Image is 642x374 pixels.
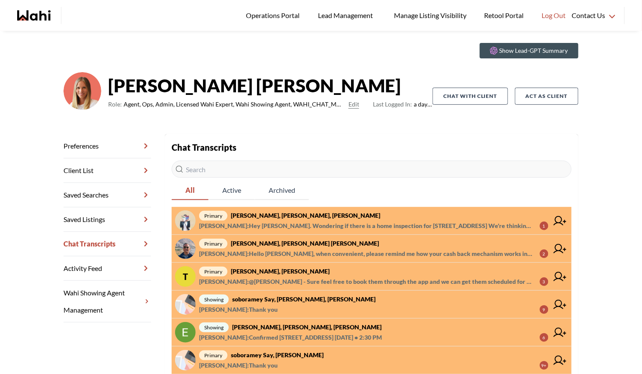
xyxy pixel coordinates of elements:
[199,350,227,360] span: primary
[175,238,196,259] img: chat avatar
[172,319,572,347] a: showing[PERSON_NAME], [PERSON_NAME], [PERSON_NAME][PERSON_NAME]:Confirmed [STREET_ADDRESS] [DATE]...
[199,221,533,231] span: [PERSON_NAME] : Hey [PERSON_NAME]. Wondering if there is a home inspection for [STREET_ADDRESS] W...
[64,256,151,281] a: Activity Feed
[172,142,236,152] strong: Chat Transcripts
[500,46,568,55] p: Show Lead-GPT Summary
[172,263,572,291] a: Tprimary[PERSON_NAME], [PERSON_NAME][PERSON_NAME]:@[PERSON_NAME] - Sure feel free to book them th...
[318,10,376,21] span: Lead Management
[540,333,548,342] div: 6
[255,181,309,199] span: Archived
[540,277,548,286] div: 3
[108,73,433,98] strong: [PERSON_NAME] [PERSON_NAME]
[199,332,382,343] span: [PERSON_NAME] : Confirmed [STREET_ADDRESS] [DATE] • 2:30 PM
[199,239,227,249] span: primary
[199,211,227,221] span: primary
[64,134,151,158] a: Preferences
[172,181,209,200] button: All
[17,10,51,21] a: Wahi homepage
[348,99,359,109] button: Edit
[199,249,533,259] span: [PERSON_NAME] : Hello [PERSON_NAME], when convenient, please remind me how your cash back mechani...
[108,99,122,109] span: Role:
[231,240,379,247] strong: [PERSON_NAME], [PERSON_NAME] [PERSON_NAME]
[485,10,527,21] span: Retool Portal
[542,10,566,21] span: Log Out
[199,267,227,277] span: primary
[172,207,572,235] a: primary[PERSON_NAME], [PERSON_NAME], [PERSON_NAME][PERSON_NAME]:Hey [PERSON_NAME]. Wondering if t...
[64,207,151,232] a: Saved Listings
[232,295,376,303] strong: soboramey say, [PERSON_NAME], [PERSON_NAME]
[64,158,151,183] a: Client List
[64,183,151,207] a: Saved Searches
[373,99,433,109] span: a day ago
[175,350,196,371] img: chat avatar
[175,266,196,287] div: T
[255,181,309,200] button: Archived
[209,181,255,200] button: Active
[175,322,196,343] img: chat avatar
[64,281,151,322] a: Wahi Showing Agent Management
[373,100,412,108] span: Last Logged In:
[64,72,101,110] img: 0f07b375cde2b3f9.png
[232,323,382,331] strong: [PERSON_NAME], [PERSON_NAME], [PERSON_NAME]
[231,351,324,359] strong: soboramey say, [PERSON_NAME]
[540,222,548,230] div: 1
[209,181,255,199] span: Active
[246,10,303,21] span: Operations Portal
[391,10,469,21] span: Manage Listing Visibility
[175,294,196,315] img: chat avatar
[124,99,345,109] span: Agent, Ops, Admin, Licensed Wahi Expert, Wahi Showing Agent, WAHI_CHAT_MODERATOR
[199,360,278,371] span: [PERSON_NAME] : Thank you
[199,277,533,287] span: [PERSON_NAME] : @[PERSON_NAME] - Sure feel free to book them through the app and we can get them ...
[172,291,572,319] a: showingsoboramey say, [PERSON_NAME], [PERSON_NAME][PERSON_NAME]:Thank you9
[231,268,330,275] strong: [PERSON_NAME], [PERSON_NAME]
[175,210,196,231] img: chat avatar
[199,295,229,304] span: showing
[540,361,548,370] div: 9+
[540,305,548,314] div: 9
[540,249,548,258] div: 2
[199,304,278,315] span: [PERSON_NAME] : Thank you
[172,235,572,263] a: primary[PERSON_NAME], [PERSON_NAME] [PERSON_NAME][PERSON_NAME]:Hello [PERSON_NAME], when convenie...
[172,181,209,199] span: All
[433,88,508,105] button: Chat with client
[172,161,572,178] input: Search
[480,43,578,58] button: Show Lead-GPT Summary
[64,232,151,256] a: Chat Transcripts
[231,212,380,219] strong: [PERSON_NAME], [PERSON_NAME], [PERSON_NAME]
[199,322,229,332] span: showing
[515,88,578,105] button: Act as Client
